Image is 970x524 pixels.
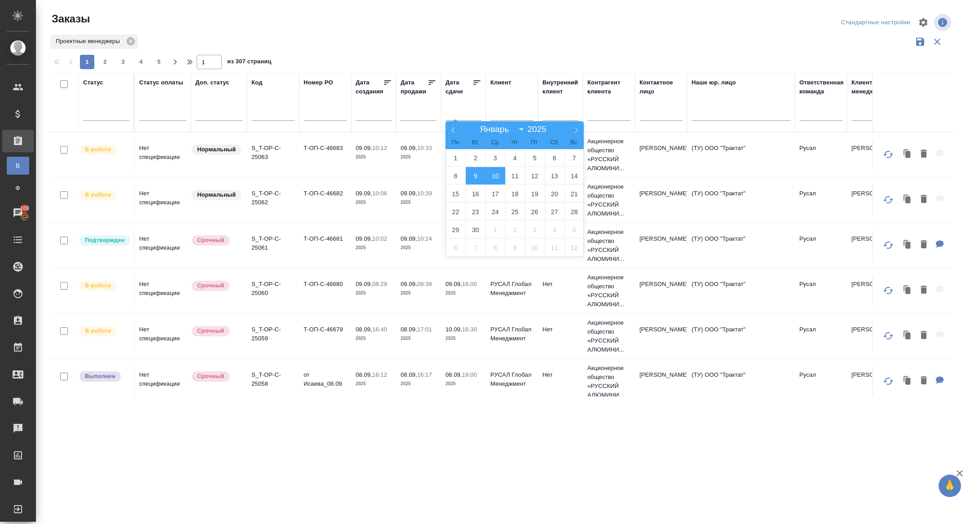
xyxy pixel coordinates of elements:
[466,167,485,185] span: Сентябрь 9, 2025
[545,203,564,220] span: Сентябрь 27, 2025
[299,139,351,171] td: Т-ОП-С-46683
[544,140,564,145] span: Сб
[98,57,112,66] span: 2
[505,140,525,145] span: Чт
[799,78,844,96] div: Ответственная команда
[116,55,130,69] button: 3
[251,325,295,343] p: S_T-OP-C-25059
[356,153,392,162] p: 2025
[564,149,584,167] span: Сентябрь 7, 2025
[299,275,351,307] td: Т-ОП-С-46680
[85,236,124,245] p: Подтвержден
[251,78,262,87] div: Код
[587,273,630,309] p: Акционерное общество «РУССКИЙ АЛЮМИНИ...
[877,234,899,256] button: Обновить
[462,371,477,378] p: 19:00
[545,167,564,185] span: Сентябрь 13, 2025
[795,275,847,307] td: Русал
[152,57,166,66] span: 5
[251,280,295,298] p: S_T-OP-C-25060
[79,189,129,201] div: Выставляет ПМ после принятия заказа от КМа
[564,221,584,238] span: Октябрь 5, 2025
[795,185,847,216] td: Русал
[417,326,432,333] p: 17:01
[877,144,899,165] button: Обновить
[916,236,931,254] button: Удалить
[417,371,432,378] p: 16:17
[191,325,242,337] div: Выставляется автоматически, если на указанный объем услуг необходимо больше времени в стандартном...
[587,364,630,400] p: Акционерное общество «РУССКИЙ АЛЮМИНИ...
[135,230,191,261] td: Нет спецификации
[401,153,436,162] p: 2025
[195,78,229,87] div: Доп. статус
[356,235,372,242] p: 09.09,
[251,189,295,207] p: S_T-OP-C-25062
[356,281,372,287] p: 09.09,
[635,185,687,216] td: [PERSON_NAME]
[401,235,417,242] p: 09.09,
[299,366,351,397] td: от Исаева_08.09
[356,379,392,388] p: 2025
[545,221,564,238] span: Октябрь 4, 2025
[587,78,630,96] div: Контрагент клиента
[445,371,462,378] p: 08.09,
[372,371,387,378] p: 16:12
[299,185,351,216] td: Т-ОП-С-46682
[485,140,505,145] span: Ср
[356,145,372,151] p: 09.09,
[795,321,847,352] td: Русал
[525,167,545,185] span: Сентябрь 12, 2025
[545,149,564,167] span: Сентябрь 6, 2025
[401,78,428,96] div: Дата продажи
[912,33,929,50] button: Сохранить фильтры
[372,235,387,242] p: 10:02
[692,78,736,87] div: Наше юр. лицо
[525,185,545,203] span: Сентябрь 19, 2025
[485,167,505,185] span: Сентябрь 10, 2025
[135,139,191,171] td: Нет спецификации
[505,221,525,238] span: Октябрь 2, 2025
[85,281,111,290] p: В работе
[899,372,916,390] button: Клонировать
[251,144,295,162] p: S_T-OP-C-25063
[847,366,899,397] td: [PERSON_NAME]
[446,221,466,238] span: Сентябрь 29, 2025
[635,230,687,261] td: [PERSON_NAME]
[899,281,916,299] button: Клонировать
[466,239,485,256] span: Октябрь 7, 2025
[839,16,913,30] div: split button
[85,326,111,335] p: В работе
[795,366,847,397] td: Русал
[356,371,372,378] p: 08.09,
[525,140,544,145] span: Пт
[356,78,383,96] div: Дата создания
[877,280,899,301] button: Обновить
[545,185,564,203] span: Сентябрь 20, 2025
[564,167,584,185] span: Сентябрь 14, 2025
[356,334,392,343] p: 2025
[83,78,103,87] div: Статус
[79,144,129,156] div: Выставляет ПМ после принятия заказа от КМа
[15,204,35,213] span: 100
[445,334,481,343] p: 2025
[197,236,224,245] p: Срочный
[635,321,687,352] td: [PERSON_NAME]
[11,161,25,170] span: В
[851,78,895,96] div: Клиентские менеджеры
[639,78,683,96] div: Контактное лицо
[401,371,417,378] p: 08.09,
[304,78,333,87] div: Номер PO
[542,78,578,96] div: Внутренний клиент
[356,289,392,298] p: 2025
[251,370,295,388] p: S_T-OP-C-25058
[485,239,505,256] span: Октябрь 8, 2025
[525,124,553,134] input: Год
[445,379,481,388] p: 2025
[401,198,436,207] p: 2025
[445,140,465,145] span: Пн
[372,326,387,333] p: 16:40
[485,149,505,167] span: Сентябрь 3, 2025
[913,12,934,33] span: Настроить таблицу
[401,326,417,333] p: 08.09,
[635,366,687,397] td: [PERSON_NAME]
